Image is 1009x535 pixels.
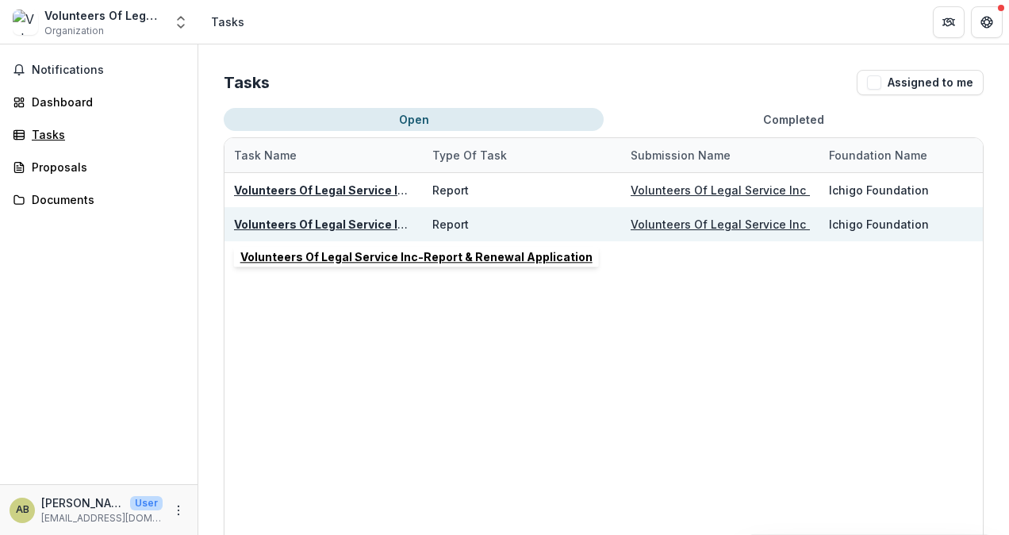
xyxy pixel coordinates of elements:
[6,154,191,180] a: Proposals
[224,138,423,172] div: Task Name
[621,138,819,172] div: Submission Name
[6,57,191,83] button: Notifications
[234,217,586,231] a: Volunteers Of Legal Service Inc-Report & Renewal Application
[933,6,965,38] button: Partners
[6,89,191,115] a: Dashboard
[32,64,185,77] span: Notifications
[432,182,469,198] div: Report
[631,183,904,197] a: Volunteers Of Legal Service Inc - 2023 - Program
[234,183,586,197] a: Volunteers Of Legal Service Inc-Report & Renewal Application
[857,70,984,95] button: Assigned to me
[631,217,904,231] a: Volunteers Of Legal Service Inc - 2023 - Program
[205,10,251,33] nav: breadcrumb
[16,505,29,515] div: Amy Bonderoff
[423,138,621,172] div: Type of Task
[224,147,306,164] div: Task Name
[32,159,178,175] div: Proposals
[6,187,191,213] a: Documents
[829,182,929,198] div: Ichigo Foundation
[32,126,178,143] div: Tasks
[130,496,163,510] p: User
[170,6,192,38] button: Open entity switcher
[32,94,178,110] div: Dashboard
[423,147,516,164] div: Type of Task
[604,108,984,131] button: Completed
[6,121,191,148] a: Tasks
[41,511,163,525] p: [EMAIL_ADDRESS][DOMAIN_NAME]
[13,10,38,35] img: Volunteers Of Legal Service Inc
[829,216,929,233] div: Ichigo Foundation
[169,501,188,520] button: More
[32,191,178,208] div: Documents
[41,495,124,511] p: [PERSON_NAME]
[44,7,163,24] div: Volunteers Of Legal Service Inc
[819,147,937,164] div: Foundation Name
[971,6,1003,38] button: Get Help
[44,24,104,38] span: Organization
[224,108,604,131] button: Open
[211,13,244,30] div: Tasks
[432,216,469,233] div: Report
[621,147,740,164] div: Submission Name
[224,73,270,92] h2: Tasks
